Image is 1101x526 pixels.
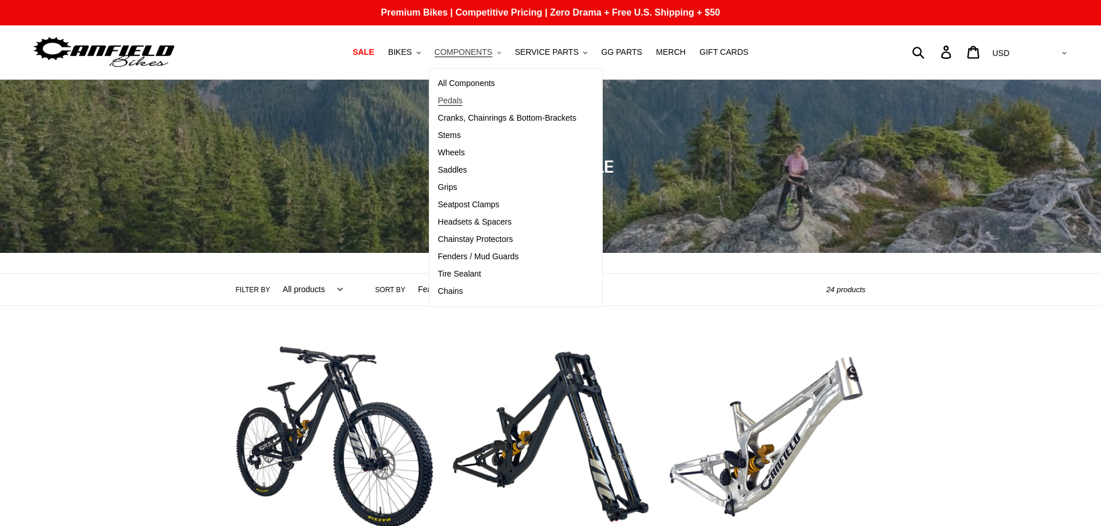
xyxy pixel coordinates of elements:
span: SERVICE PARTS [515,47,579,57]
a: GIFT CARDS [694,44,754,60]
a: Fenders / Mud Guards [429,248,585,266]
a: Stems [429,127,585,144]
span: Seatpost Clamps [438,200,500,210]
label: Sort by [375,285,405,295]
a: All Components [429,75,585,92]
button: COMPONENTS [429,44,507,60]
a: Wheels [429,144,585,162]
span: Chains [438,286,464,296]
input: Search [918,39,948,65]
a: Saddles [429,162,585,179]
span: Chainstay Protectors [438,234,513,244]
span: BIKES [388,47,412,57]
span: Saddles [438,165,468,175]
span: COMPONENTS [435,47,492,57]
a: Cranks, Chainrings & Bottom-Brackets [429,110,585,127]
button: SERVICE PARTS [509,44,593,60]
a: GG PARTS [595,44,648,60]
span: Cranks, Chainrings & Bottom-Brackets [438,113,577,123]
span: Headsets & Spacers [438,217,512,227]
a: Chainstay Protectors [429,231,585,248]
span: Grips [438,182,457,192]
span: Pedals [438,96,463,106]
label: Filter by [236,285,270,295]
span: MERCH [656,47,685,57]
span: Fenders / Mud Guards [438,252,519,262]
a: SALE [347,44,380,60]
span: GIFT CARDS [699,47,748,57]
a: Seatpost Clamps [429,196,585,214]
span: All Components [438,79,495,88]
a: Chains [429,283,585,300]
img: Canfield Bikes [32,34,176,70]
span: Wheels [438,148,465,158]
span: SALE [353,47,374,57]
a: Headsets & Spacers [429,214,585,231]
a: Tire Sealant [429,266,585,283]
span: Tire Sealant [438,269,481,279]
span: 24 products [826,285,866,294]
button: BIKES [382,44,426,60]
span: Stems [438,130,461,140]
a: MERCH [650,44,691,60]
span: GG PARTS [601,47,642,57]
a: Grips [429,179,585,196]
a: Pedals [429,92,585,110]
